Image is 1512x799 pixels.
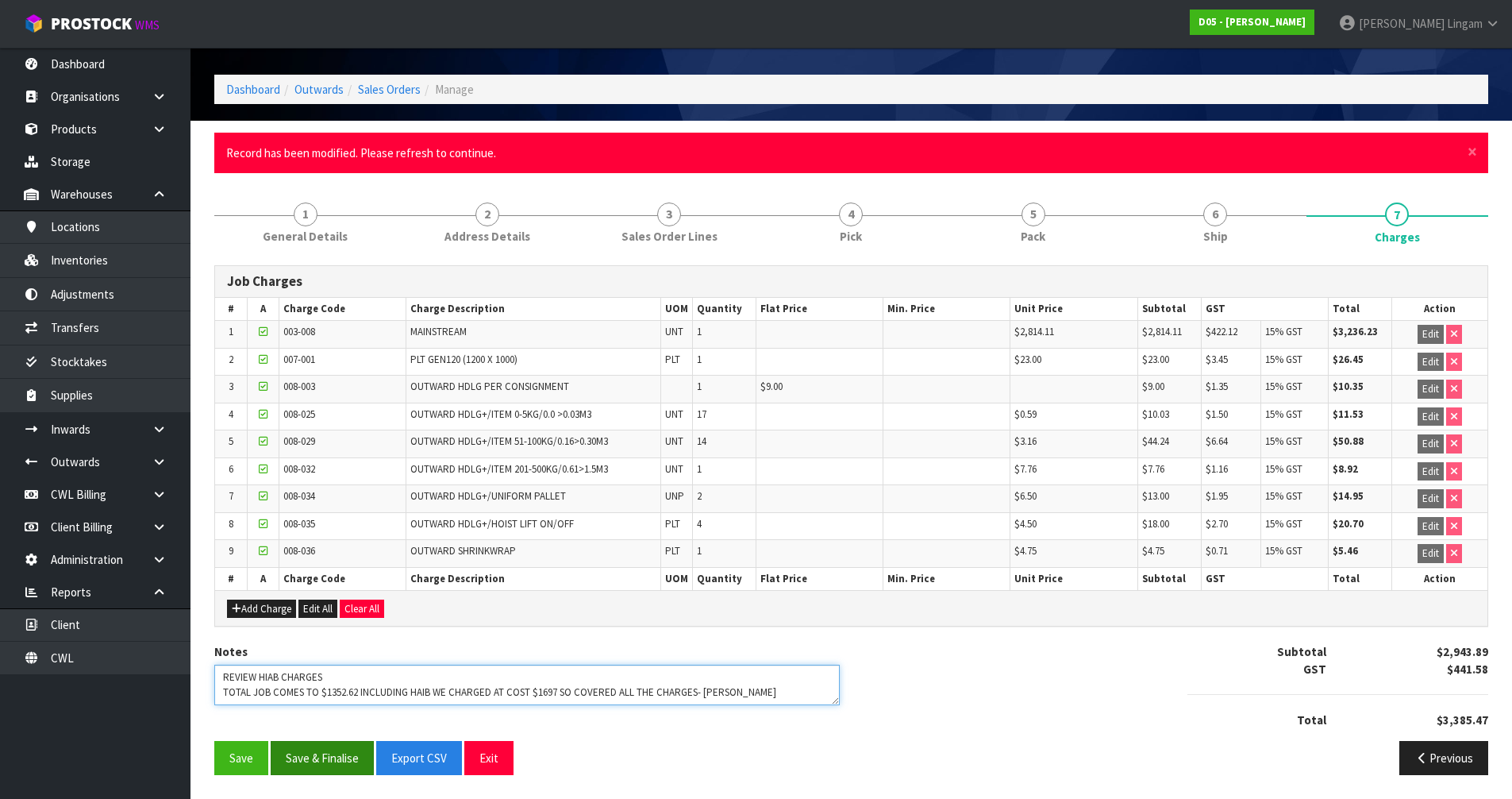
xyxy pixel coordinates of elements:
[1010,567,1137,590] th: Unit Price
[410,325,467,338] span: MAINSTREAM
[697,462,702,476] span: 1
[444,228,530,245] span: Address Details
[1418,489,1444,508] button: Edit
[283,462,315,476] span: 008-032
[406,567,660,590] th: Charge Description
[756,298,883,321] th: Flat Price
[227,274,1475,289] h3: Job Charges
[1142,462,1164,476] span: $7.76
[283,380,315,393] span: 008-003
[665,325,683,338] span: UNT
[215,298,247,321] th: #
[697,434,706,448] span: 14
[135,17,160,33] small: WMS
[1265,489,1302,503] span: 15% GST
[697,325,702,338] span: 1
[283,407,315,421] span: 008-025
[1418,544,1444,563] button: Edit
[1206,353,1228,366] span: $3.45
[1142,325,1182,338] span: $2,814.11
[1142,407,1169,421] span: $10.03
[1198,15,1306,29] strong: D05 - [PERSON_NAME]
[1418,434,1444,454] button: Edit
[1265,380,1302,393] span: 15% GST
[215,403,247,430] td: 4
[665,407,683,421] span: UNT
[1418,462,1444,481] button: Edit
[1014,434,1037,448] span: $3.16
[376,741,462,775] button: Export CSV
[657,203,681,226] span: 3
[410,434,608,448] span: OUTWARD HDLG+/ITEM 51-100KG/0.16>0.30M3
[1333,325,1378,338] strong: $3,236.23
[358,82,421,97] a: Sales Orders
[883,298,1010,321] th: Min. Price
[1014,325,1054,338] span: $2,814.11
[1014,489,1037,503] span: $6.50
[1206,517,1228,531] span: $2.70
[1333,380,1364,393] strong: $10.35
[1333,517,1364,531] strong: $20.70
[660,298,692,321] th: UOM
[279,567,406,590] th: Charge Code
[1014,462,1037,476] span: $7.76
[1142,353,1169,366] span: $23.00
[475,203,499,226] span: 2
[1206,380,1228,393] span: $1.35
[1021,228,1045,245] span: Pack
[1329,567,1392,590] th: Total
[1265,434,1302,448] span: 15% GST
[665,462,683,476] span: UNT
[1333,434,1364,448] strong: $50.88
[1468,141,1477,163] span: ×
[215,567,247,590] th: #
[1142,380,1164,393] span: $9.00
[1447,662,1488,677] strong: $441.58
[283,434,315,448] span: 008-029
[692,567,756,590] th: Quantity
[1265,544,1302,558] span: 15% GST
[247,298,279,321] th: A
[214,253,1488,787] span: Charges
[1437,712,1488,728] strong: $3,385.47
[1333,544,1358,558] strong: $5.46
[621,228,718,245] span: Sales Order Lines
[247,567,279,590] th: A
[215,376,247,403] td: 3
[215,321,247,349] td: 1
[697,407,706,421] span: 17
[410,517,574,531] span: OUTWARD HDLG+/HOIST LIFT ON/OFF
[1010,298,1137,321] th: Unit Price
[215,457,247,485] td: 6
[464,741,514,775] button: Exit
[1142,517,1169,531] span: $18.00
[1206,544,1228,558] span: $0.71
[1392,567,1487,590] th: Action
[271,741,374,775] button: Save & Finalise
[214,643,248,660] label: Notes
[1201,298,1328,321] th: GST
[215,540,247,568] td: 9
[227,600,296,619] button: Add Charge
[1203,203,1227,226] span: 6
[298,600,337,619] button: Edit All
[1385,203,1409,226] span: 7
[665,434,683,448] span: UNT
[1333,462,1358,476] strong: $8.92
[1265,517,1302,531] span: 15% GST
[1265,353,1302,366] span: 15% GST
[215,512,247,540] td: 8
[665,517,680,531] span: PLT
[214,741,268,775] button: Save
[1206,489,1228,503] span: $1.95
[1021,203,1045,226] span: 5
[1303,662,1326,677] strong: GST
[279,298,406,321] th: Charge Code
[294,82,344,97] a: Outwards
[1333,407,1364,421] strong: $11.53
[410,489,566,503] span: OUTWARD HDLG+/UNIFORM PALLET
[883,567,1010,590] th: Min. Price
[435,82,474,97] span: Manage
[665,353,680,366] span: PLT
[1137,567,1201,590] th: Subtotal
